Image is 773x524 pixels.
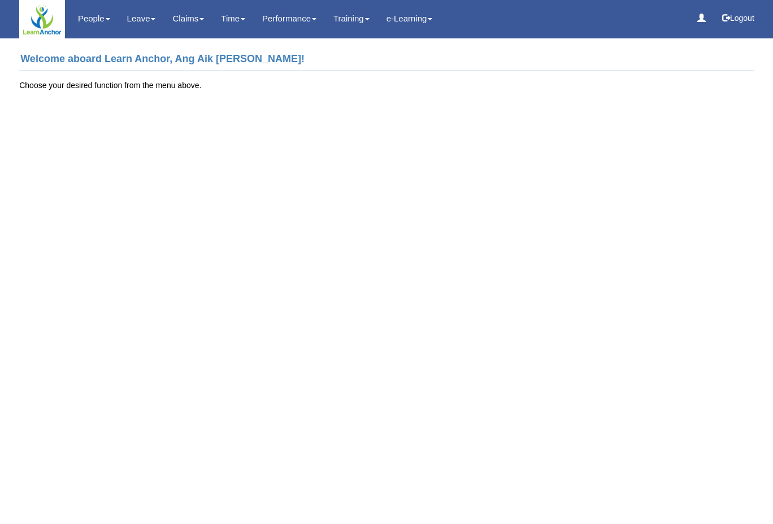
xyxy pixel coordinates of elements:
[333,6,370,32] a: Training
[172,6,204,32] a: Claims
[127,6,156,32] a: Leave
[386,6,433,32] a: e-Learning
[262,6,316,32] a: Performance
[19,48,754,71] h4: Welcome aboard Learn Anchor, Ang Aik [PERSON_NAME]!
[78,6,110,32] a: People
[22,3,62,36] img: logo.PNG
[221,6,245,32] a: Time
[714,5,762,32] button: Logout
[19,80,754,91] p: Choose your desired function from the menu above.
